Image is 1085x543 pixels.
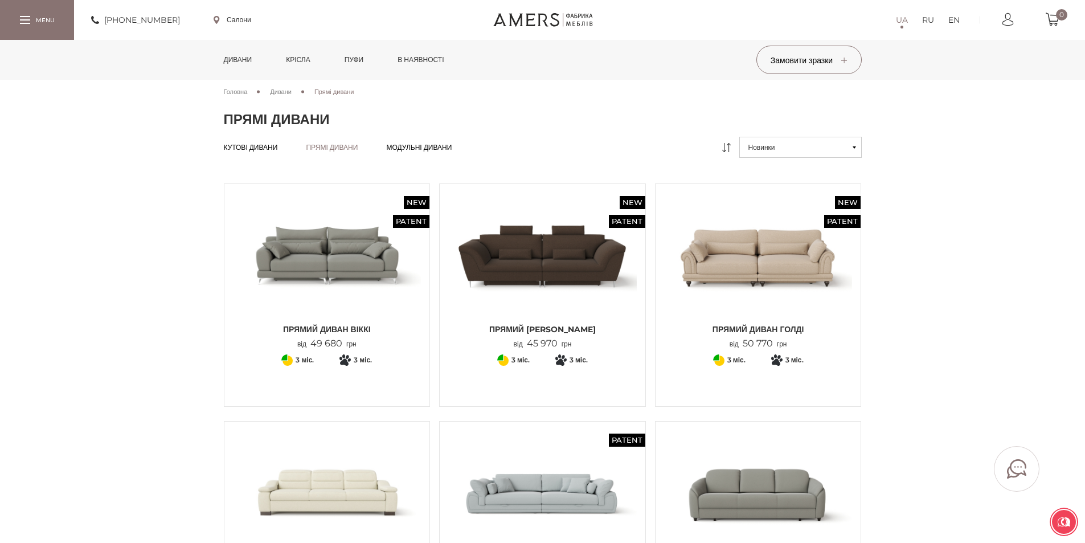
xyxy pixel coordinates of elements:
span: Дивани [270,88,292,96]
span: Замовити зразки [771,55,847,66]
span: New [404,196,429,209]
span: Patent [609,215,645,228]
span: 49 680 [306,338,346,349]
a: Дивани [215,40,261,80]
span: New [835,196,861,209]
span: Прямий диван ВІККІ [233,324,421,335]
a: RU [922,13,934,27]
span: Головна [224,88,248,96]
a: Головна [224,87,248,97]
a: New Patent Прямий Диван Грейсі Прямий Диван Грейсі Прямий [PERSON_NAME] від45 970грн [448,193,637,349]
p: від грн [730,338,787,349]
p: від грн [514,338,572,349]
a: в наявності [389,40,452,80]
span: 3 міс. [511,353,530,367]
a: EN [948,13,960,27]
span: Patent [609,434,645,447]
span: 50 770 [739,338,777,349]
a: Крісла [277,40,318,80]
a: Кутові дивани [224,143,278,152]
h1: Прямі дивани [224,111,862,128]
span: Прямий [PERSON_NAME] [448,324,637,335]
a: Дивани [270,87,292,97]
span: New [620,196,645,209]
span: 0 [1056,9,1067,21]
a: New Patent Прямий диван ГОЛДІ Прямий диван ГОЛДІ Прямий диван ГОЛДІ від50 770грн [664,193,853,349]
span: 3 міс. [727,353,746,367]
a: UA [896,13,908,27]
a: New Patent Прямий диван ВІККІ Прямий диван ВІККІ Прямий диван ВІККІ від49 680грн [233,193,421,349]
a: [PHONE_NUMBER] [91,13,180,27]
span: Patent [824,215,861,228]
button: Замовити зразки [756,46,862,74]
span: 3 міс. [785,353,804,367]
span: Прямий диван ГОЛДІ [664,324,853,335]
span: Patent [393,215,429,228]
span: 3 міс. [570,353,588,367]
button: Новинки [739,137,862,158]
a: Пуфи [336,40,372,80]
a: Модульні дивани [386,143,452,152]
span: 3 міс. [296,353,314,367]
p: від грн [297,338,357,349]
a: Салони [214,15,251,25]
span: 3 міс. [354,353,372,367]
span: 45 970 [523,338,562,349]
